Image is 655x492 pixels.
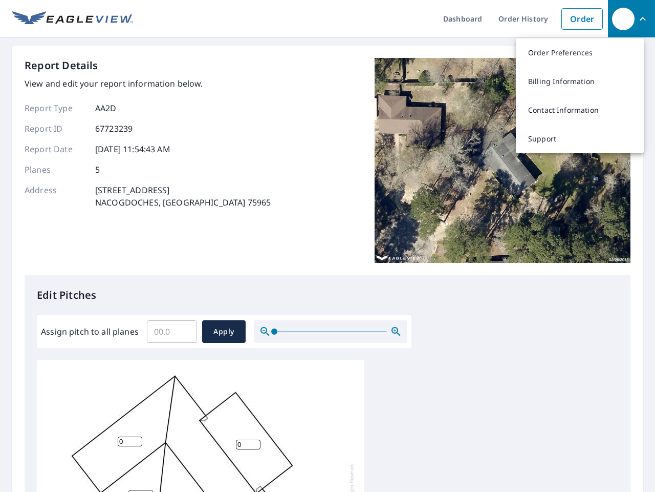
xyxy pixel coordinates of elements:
a: Order [561,8,603,30]
a: Billing Information [516,67,644,96]
p: [STREET_ADDRESS] NACOGDOCHES, [GEOGRAPHIC_DATA] 75965 [95,184,271,209]
p: Report ID [25,122,86,135]
p: Planes [25,163,86,176]
span: Apply [210,325,237,338]
p: Edit Pitches [37,288,618,303]
img: EV Logo [12,11,133,27]
a: Order Preferences [516,38,644,67]
input: 00.0 [147,317,197,346]
p: AA2D [95,102,117,114]
button: Apply [202,320,246,343]
p: Report Details [25,58,98,73]
p: Report Date [25,143,86,155]
p: 5 [95,163,100,176]
p: View and edit your report information below. [25,77,271,90]
label: Assign pitch to all planes [41,325,139,338]
a: Support [516,125,644,153]
p: Address [25,184,86,209]
p: Report Type [25,102,86,114]
p: [DATE] 11:54:43 AM [95,143,170,155]
a: Contact Information [516,96,644,125]
p: 67723239 [95,122,133,135]
img: Top image [375,58,630,263]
